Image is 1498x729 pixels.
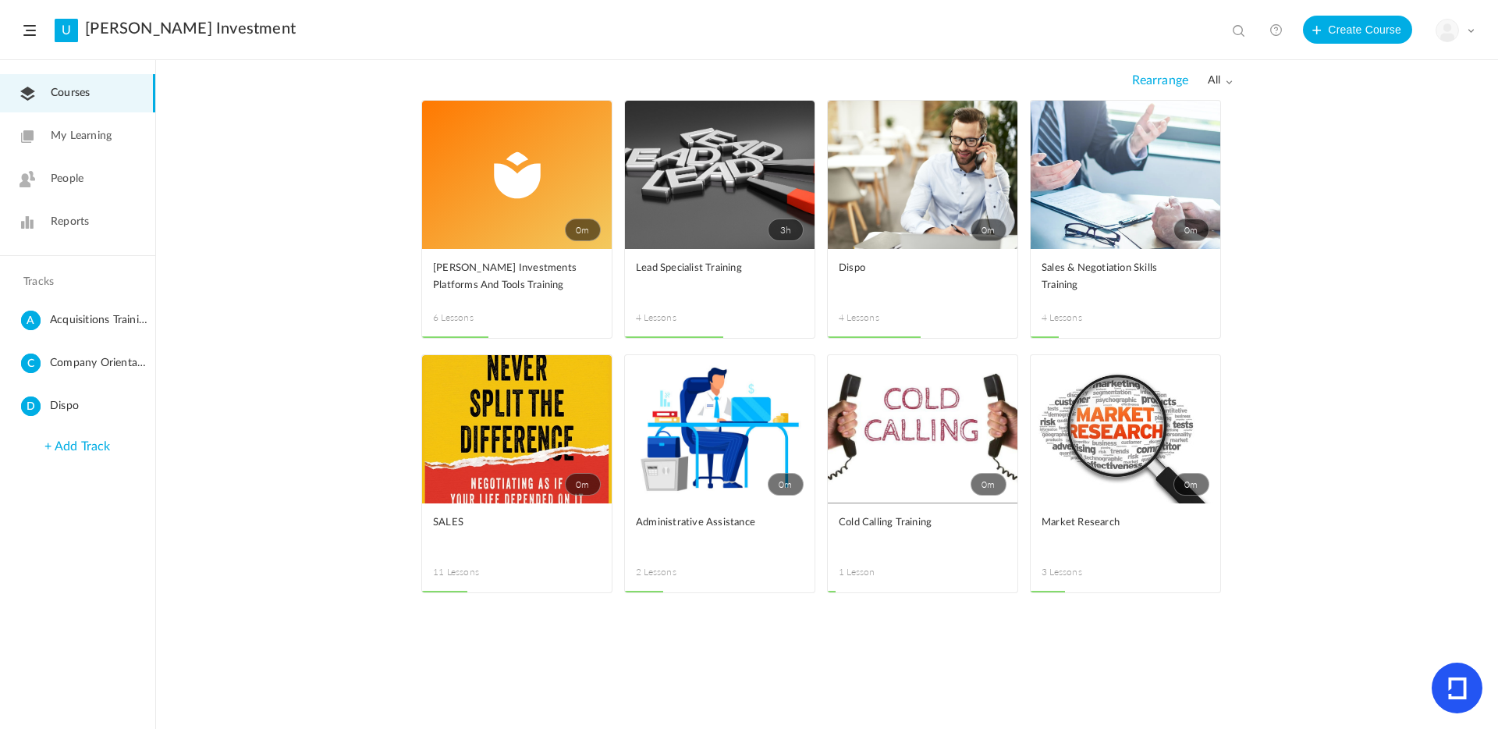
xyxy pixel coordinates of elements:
a: 0m [1031,101,1220,249]
span: 4 Lessons [839,311,923,325]
span: 0m [768,473,804,496]
span: Company Orientation [50,354,149,373]
a: 0m [625,355,815,503]
span: Dispo [839,260,983,277]
cite: A [21,311,41,332]
a: + Add Track [44,440,110,453]
cite: C [21,354,41,375]
a: Dispo [839,260,1006,295]
span: SALES [433,514,577,532]
span: 0m [1173,473,1209,496]
span: Dispo [50,397,149,416]
span: Cold Calling Training [839,514,983,532]
a: 0m [422,101,612,249]
a: [PERSON_NAME] Investment [85,20,296,38]
a: SALES [433,514,601,549]
button: Create Course [1303,16,1412,44]
span: 11 Lessons [433,565,517,579]
h4: Tracks [23,276,128,289]
span: 4 Lessons [1042,311,1126,325]
a: Lead Specialist Training [636,260,804,295]
img: user-image.png [1436,20,1458,41]
span: Acquisitions Training [50,311,149,330]
span: 1 Lesson [839,565,923,579]
span: Lead Specialist Training [636,260,780,277]
span: Market Research [1042,514,1186,532]
a: Sales & Negotiation Skills Training [1042,260,1209,295]
a: 3h [625,101,815,249]
span: 3h [768,219,804,241]
span: Sales & Negotiation Skills Training [1042,260,1186,294]
span: [PERSON_NAME] Investments Platforms And Tools Training [433,260,577,294]
a: Administrative Assistance [636,514,804,549]
a: 0m [828,101,1017,249]
span: 3 Lessons [1042,565,1126,579]
span: 2 Lessons [636,565,720,579]
span: Reports [51,214,89,230]
span: 0m [1173,219,1209,241]
span: 0m [565,473,601,496]
span: People [51,171,83,187]
span: 4 Lessons [636,311,720,325]
span: all [1208,74,1233,87]
span: 0m [971,473,1006,496]
a: 0m [1031,355,1220,503]
span: 0m [565,219,601,241]
a: Cold Calling Training [839,514,1006,549]
span: Rearrange [1132,73,1188,88]
cite: D [21,397,41,418]
span: 0m [971,219,1006,241]
a: 0m [422,355,612,503]
a: Market Research [1042,514,1209,549]
a: U [55,19,78,42]
a: [PERSON_NAME] Investments Platforms And Tools Training [433,260,601,295]
span: My Learning [51,128,112,144]
span: Courses [51,85,90,101]
a: 0m [828,355,1017,503]
span: 6 Lessons [433,311,517,325]
span: Administrative Assistance [636,514,780,532]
